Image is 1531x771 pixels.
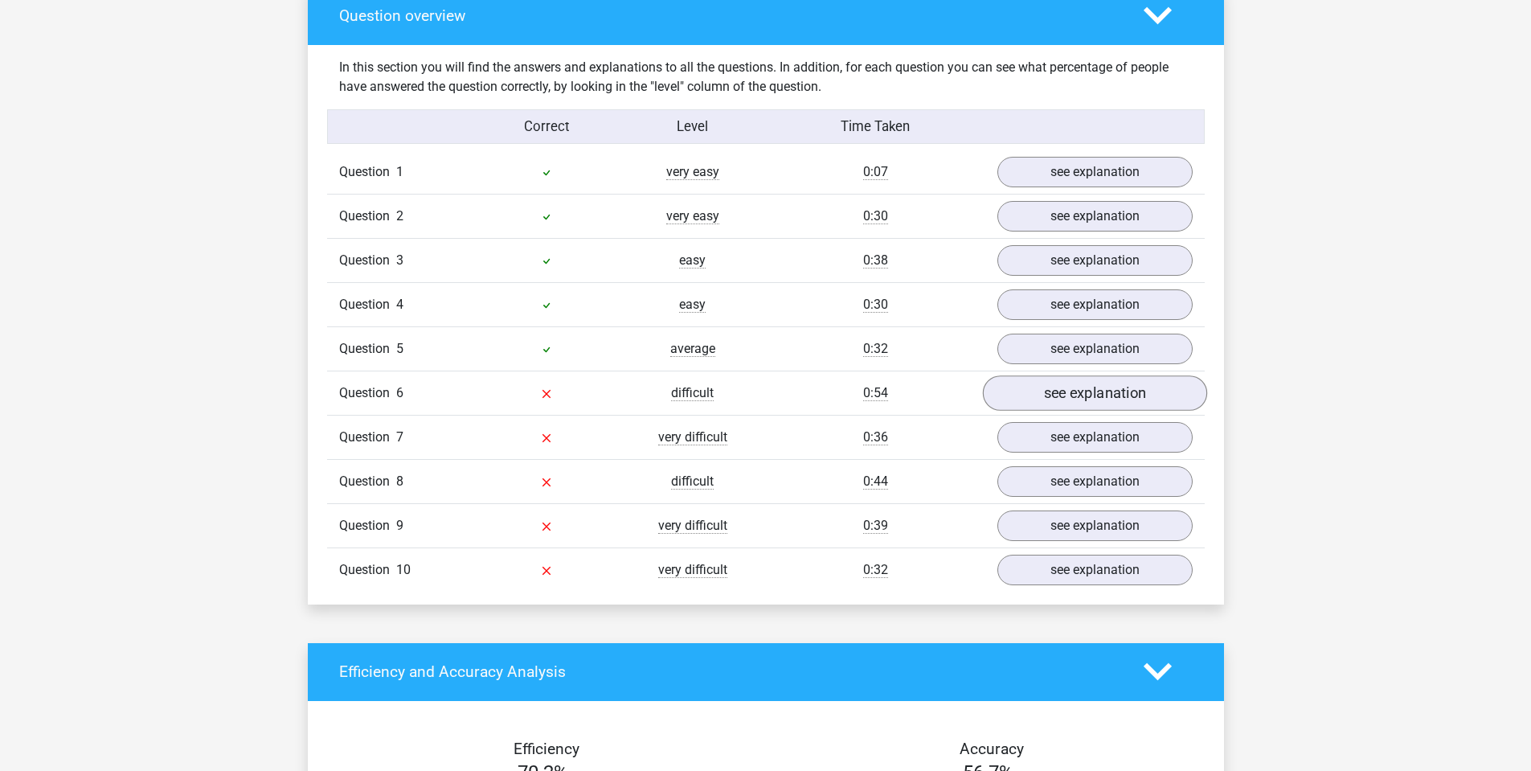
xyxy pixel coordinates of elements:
[658,518,727,534] span: very difficult
[666,164,719,180] span: very easy
[982,375,1206,411] a: see explanation
[997,201,1193,232] a: see explanation
[997,157,1193,187] a: see explanation
[339,207,396,226] span: Question
[327,58,1205,96] div: In this section you will find the answers and explanations to all the questions. In addition, for...
[396,385,403,400] span: 6
[396,297,403,312] span: 4
[765,117,985,137] div: Time Taken
[997,466,1193,497] a: see explanation
[863,385,888,401] span: 0:54
[339,472,396,491] span: Question
[863,562,888,578] span: 0:32
[863,252,888,269] span: 0:38
[679,297,706,313] span: easy
[863,474,888,490] span: 0:44
[396,252,403,268] span: 3
[658,562,727,578] span: very difficult
[339,560,396,580] span: Question
[670,341,715,357] span: average
[339,428,396,447] span: Question
[666,208,719,224] span: very easy
[339,662,1120,681] h4: Efficiency and Accuracy Analysis
[997,422,1193,453] a: see explanation
[396,562,411,577] span: 10
[997,511,1193,541] a: see explanation
[339,6,1120,25] h4: Question overview
[863,518,888,534] span: 0:39
[863,341,888,357] span: 0:32
[997,555,1193,585] a: see explanation
[997,245,1193,276] a: see explanation
[339,383,396,403] span: Question
[620,117,766,137] div: Level
[671,474,714,490] span: difficult
[863,208,888,224] span: 0:30
[396,518,403,533] span: 9
[863,429,888,445] span: 0:36
[339,516,396,535] span: Question
[396,208,403,224] span: 2
[396,341,403,356] span: 5
[339,339,396,359] span: Question
[339,251,396,270] span: Question
[339,162,396,182] span: Question
[658,429,727,445] span: very difficult
[784,740,1199,758] h4: Accuracy
[997,334,1193,364] a: see explanation
[339,295,396,314] span: Question
[339,740,754,758] h4: Efficiency
[863,164,888,180] span: 0:07
[396,164,403,179] span: 1
[997,289,1193,320] a: see explanation
[396,474,403,489] span: 8
[863,297,888,313] span: 0:30
[679,252,706,269] span: easy
[396,429,403,445] span: 7
[671,385,714,401] span: difficult
[473,117,620,137] div: Correct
